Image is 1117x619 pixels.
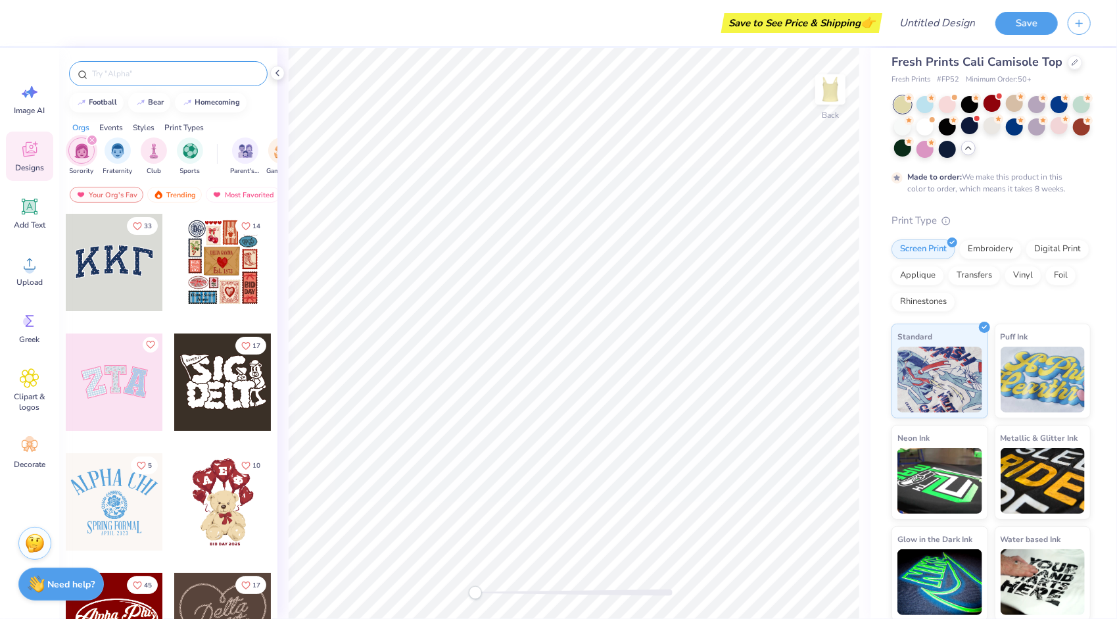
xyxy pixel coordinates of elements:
span: Glow in the Dark Ink [897,532,972,546]
img: Puff Ink [1001,347,1085,412]
span: Fresh Prints Cali Camisole Top [891,54,1062,70]
span: Standard [897,330,932,343]
div: Accessibility label [469,586,482,599]
span: Sports [180,166,201,176]
button: filter button [230,137,260,176]
span: Image AI [14,105,45,116]
button: Save [995,12,1058,35]
img: Sorority Image [74,143,89,159]
div: Events [99,122,123,134]
div: bear [149,99,164,106]
img: most_fav.gif [212,190,222,199]
span: Puff Ink [1001,330,1028,343]
img: Parent's Weekend Image [238,143,253,159]
div: Screen Print [891,239,955,259]
span: Clipart & logos [8,391,51,412]
span: Sorority [70,166,94,176]
strong: Made to order: [907,172,962,182]
span: Add Text [14,220,45,230]
div: Trending [147,187,202,203]
img: Neon Ink [897,448,982,514]
div: football [89,99,118,106]
img: trending.gif [153,190,164,199]
img: Glow in the Dark Ink [897,549,982,615]
span: 10 [252,462,260,469]
div: Vinyl [1005,266,1041,285]
div: filter for Sorority [68,137,95,176]
img: Fraternity Image [110,143,125,159]
span: Fraternity [103,166,133,176]
input: Try "Alpha" [91,67,259,80]
span: Water based Ink [1001,532,1061,546]
span: Club [147,166,161,176]
div: Your Org's Fav [70,187,143,203]
span: Parent's Weekend [230,166,260,176]
button: Like [127,576,158,594]
button: filter button [103,137,133,176]
button: Like [235,217,266,235]
span: Metallic & Glitter Ink [1001,431,1078,445]
div: Foil [1045,266,1076,285]
div: Print Type [891,213,1091,228]
div: Applique [891,266,944,285]
div: Most Favorited [206,187,280,203]
span: Decorate [14,459,45,470]
img: trend_line.gif [76,99,87,107]
img: trend_line.gif [135,99,146,107]
span: 33 [144,223,152,230]
div: filter for Sports [177,137,203,176]
span: 14 [252,223,260,230]
span: # FP52 [937,74,959,86]
div: homecoming [195,99,241,106]
span: Neon Ink [897,431,930,445]
div: Transfers [948,266,1001,285]
button: filter button [68,137,95,176]
img: Sports Image [183,143,198,159]
div: Back [822,109,839,121]
input: Untitled Design [889,10,986,36]
button: homecoming [175,93,247,112]
div: Save to See Price & Shipping [725,13,879,33]
div: Embroidery [959,239,1022,259]
span: Game Day [266,166,297,176]
button: filter button [141,137,167,176]
strong: Need help? [48,578,95,591]
button: Like [131,457,158,474]
span: Greek [20,334,40,345]
span: Fresh Prints [891,74,930,86]
img: Club Image [147,143,161,159]
div: Digital Print [1026,239,1089,259]
span: Minimum Order: 50 + [966,74,1032,86]
img: Metallic & Glitter Ink [1001,448,1085,514]
div: filter for Parent's Weekend [230,137,260,176]
button: Like [235,576,266,594]
button: filter button [266,137,297,176]
img: most_fav.gif [76,190,86,199]
span: 5 [148,462,152,469]
div: filter for Game Day [266,137,297,176]
img: Water based Ink [1001,549,1085,615]
button: Like [143,337,158,353]
img: Standard [897,347,982,412]
span: 17 [252,582,260,589]
button: filter button [177,137,203,176]
img: trend_line.gif [182,99,193,107]
div: We make this product in this color to order, which means it takes 8 weeks. [907,171,1069,195]
div: Print Types [164,122,204,134]
span: 45 [144,582,152,589]
span: Designs [15,162,44,173]
span: 17 [252,343,260,349]
button: Like [235,337,266,355]
div: Orgs [72,122,89,134]
div: Rhinestones [891,292,955,312]
button: Like [127,217,158,235]
div: Styles [133,122,154,134]
span: 👉 [861,14,875,30]
img: Game Day Image [274,143,289,159]
span: Upload [16,277,43,287]
div: filter for Club [141,137,167,176]
button: Like [235,457,266,474]
img: Back [817,76,844,103]
div: filter for Fraternity [103,137,133,176]
button: football [69,93,124,112]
